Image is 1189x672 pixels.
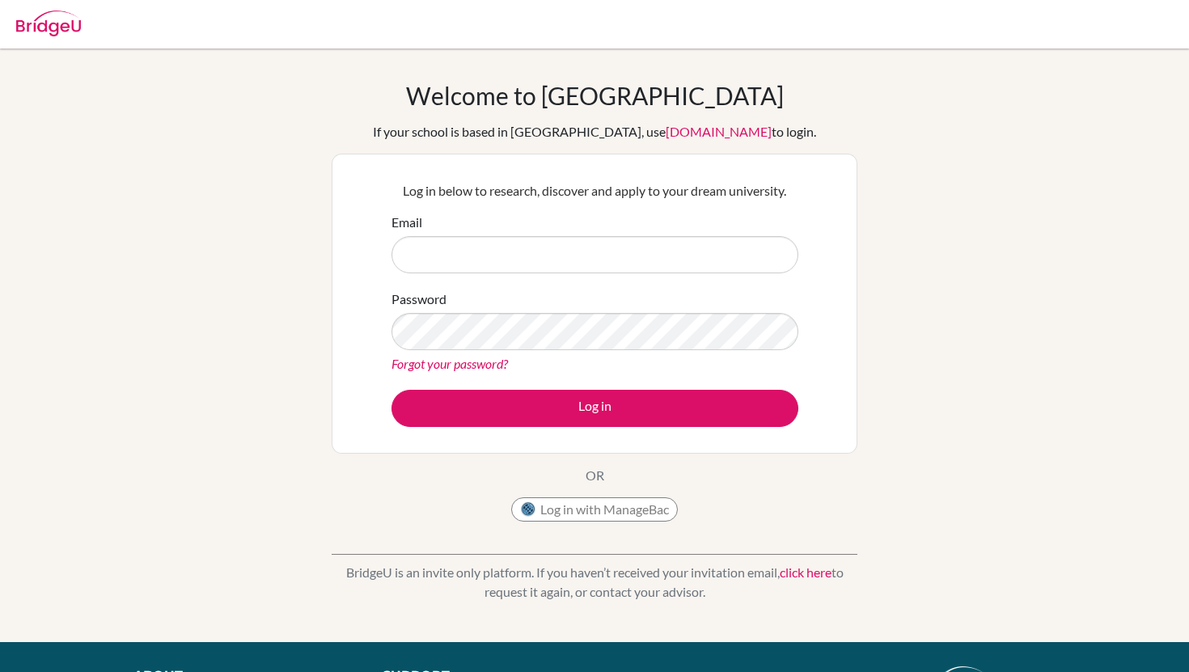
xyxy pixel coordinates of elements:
label: Password [391,290,446,309]
a: [DOMAIN_NAME] [666,124,772,139]
button: Log in with ManageBac [511,497,678,522]
p: BridgeU is an invite only platform. If you haven’t received your invitation email, to request it ... [332,563,857,602]
a: click here [780,564,831,580]
a: Forgot your password? [391,356,508,371]
p: Log in below to research, discover and apply to your dream university. [391,181,798,201]
button: Log in [391,390,798,427]
label: Email [391,213,422,232]
h1: Welcome to [GEOGRAPHIC_DATA] [406,81,784,110]
p: OR [586,466,604,485]
img: Bridge-U [16,11,81,36]
div: If your school is based in [GEOGRAPHIC_DATA], use to login. [373,122,816,142]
